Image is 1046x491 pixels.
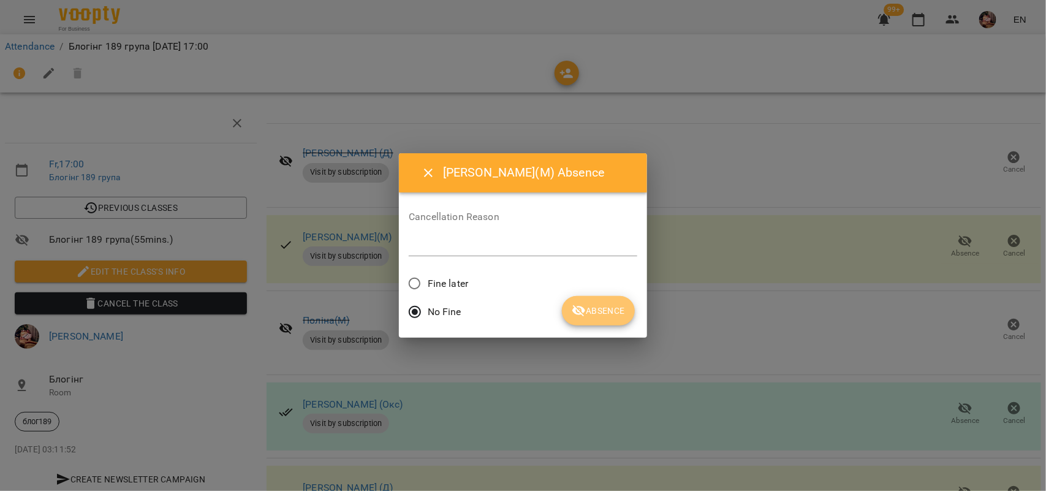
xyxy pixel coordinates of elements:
label: Cancellation Reason [409,212,637,222]
span: Absence [572,303,625,318]
span: Fine later [428,276,468,291]
button: Absence [562,296,635,325]
span: No Fine [428,305,461,319]
h6: [PERSON_NAME](М) Absence [443,163,632,182]
button: Close [414,158,443,188]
